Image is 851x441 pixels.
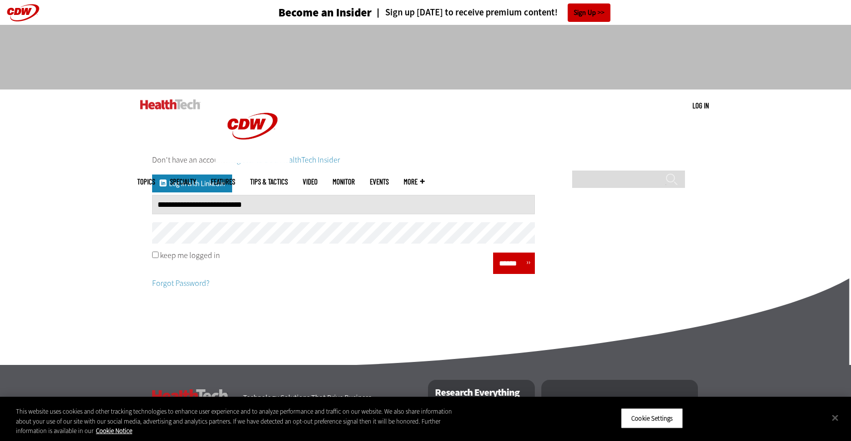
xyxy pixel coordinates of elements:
[170,178,196,185] span: Specialty
[568,3,610,22] a: Sign Up
[692,101,709,110] a: Log in
[370,178,389,185] a: Events
[278,7,372,18] h3: Become an Insider
[245,35,606,80] iframe: advertisement
[692,100,709,111] div: User menu
[152,389,228,402] h3: HealthTech
[428,380,535,416] h2: Research Everything IT
[140,99,200,109] img: Home
[215,89,290,163] img: Home
[243,394,416,402] h4: Technology Solutions That Drive Business
[303,178,318,185] a: Video
[621,408,683,429] button: Cookie Settings
[824,407,846,429] button: Close
[215,155,290,166] a: CDW
[250,178,288,185] a: Tips & Tactics
[211,178,235,185] a: Features
[404,178,425,185] span: More
[137,178,155,185] span: Topics
[152,278,209,288] a: Forgot Password?
[96,427,132,435] a: More information about your privacy
[241,7,372,18] a: Become an Insider
[16,407,468,436] div: This website uses cookies and other tracking technologies to enhance user experience and to analy...
[372,8,558,17] a: Sign up [DATE] to receive premium content!
[333,178,355,185] a: MonITor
